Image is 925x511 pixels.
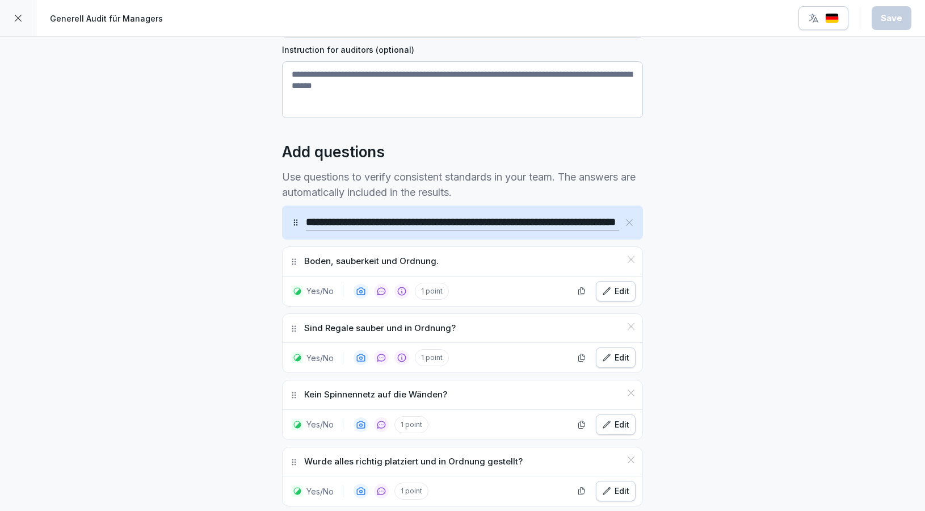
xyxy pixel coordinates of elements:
div: Edit [602,351,629,364]
div: Save [881,12,902,24]
button: Edit [596,481,636,501]
h2: Add questions [282,141,385,164]
p: 1 point [415,283,449,300]
button: Save [872,6,911,30]
p: 1 point [394,416,428,433]
p: Kein Spinnennetz auf die Wänden? [304,388,447,401]
p: Yes/No [306,418,334,430]
div: Edit [602,418,629,431]
p: 1 point [415,349,449,366]
div: Edit [602,285,629,298]
div: Edit [602,485,629,497]
p: Yes/No [306,352,334,364]
img: de.svg [825,13,839,24]
button: Edit [596,281,636,301]
p: Sind Regale sauber und in Ordnung? [304,322,456,335]
p: Wurde alles richtig platziert und in Ordnung gestellt? [304,455,523,468]
label: Instruction for auditors (optional) [282,44,643,56]
p: Boden, sauberkeit und Ordnung. [304,255,439,268]
button: Edit [596,414,636,435]
p: Use questions to verify consistent standards in your team. The answers are automatically included... [282,169,643,200]
p: 1 point [394,483,428,500]
button: Edit [596,347,636,368]
p: Yes/No [306,485,334,497]
p: Generell Audit für Managers [50,12,163,24]
p: Yes/No [306,285,334,297]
